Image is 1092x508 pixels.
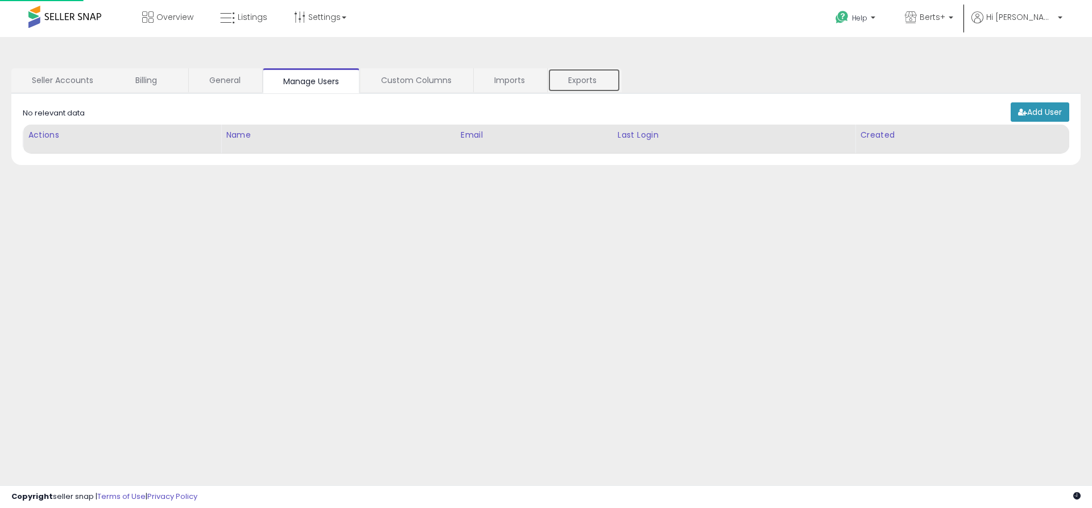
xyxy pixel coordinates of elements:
div: seller snap | | [11,492,197,502]
span: Hi [PERSON_NAME] [986,11,1054,23]
div: No relevant data [23,108,85,119]
a: Terms of Use [97,491,146,502]
span: Listings [238,11,267,23]
a: Add User [1011,102,1069,122]
a: Custom Columns [361,68,472,92]
a: Seller Accounts [11,68,114,92]
a: Manage Users [263,68,359,93]
a: Help [826,2,887,37]
div: Last Login [618,129,850,141]
a: Hi [PERSON_NAME] [971,11,1062,37]
a: Billing [115,68,187,92]
span: Help [852,13,867,23]
div: Actions [28,129,216,141]
strong: Copyright [11,491,53,502]
a: Privacy Policy [147,491,197,502]
div: Email [461,129,608,141]
a: Exports [548,68,621,92]
div: Name [226,129,451,141]
span: Overview [156,11,193,23]
a: Imports [474,68,546,92]
i: Get Help [835,10,849,24]
span: Berts+ [920,11,945,23]
div: Created [860,129,1064,141]
a: General [189,68,261,92]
